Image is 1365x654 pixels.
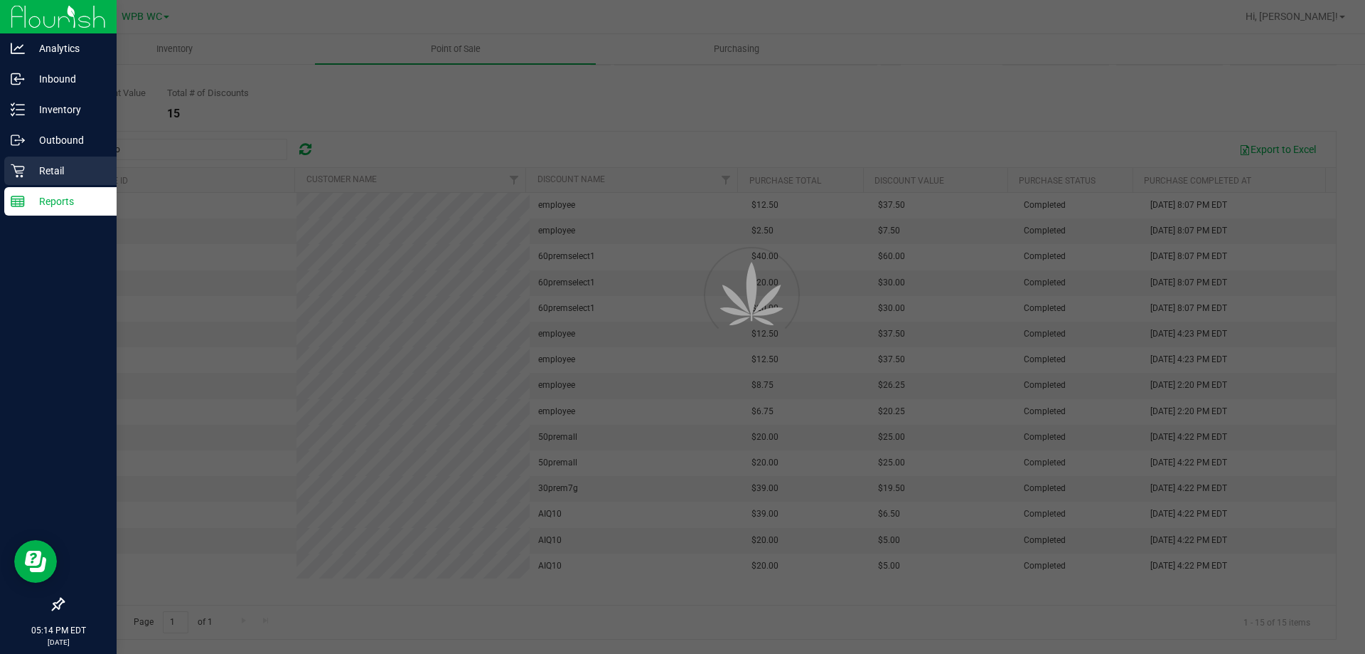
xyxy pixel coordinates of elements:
[11,72,25,86] inline-svg: Inbound
[25,193,110,210] p: Reports
[6,637,110,648] p: [DATE]
[11,133,25,147] inline-svg: Outbound
[11,41,25,56] inline-svg: Analytics
[11,194,25,209] inline-svg: Reports
[11,102,25,117] inline-svg: Inventory
[25,162,110,179] p: Retail
[25,70,110,88] p: Inbound
[25,132,110,149] p: Outbound
[25,40,110,57] p: Analytics
[11,164,25,178] inline-svg: Retail
[25,101,110,118] p: Inventory
[6,624,110,637] p: 05:14 PM EDT
[14,540,57,583] iframe: Resource center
